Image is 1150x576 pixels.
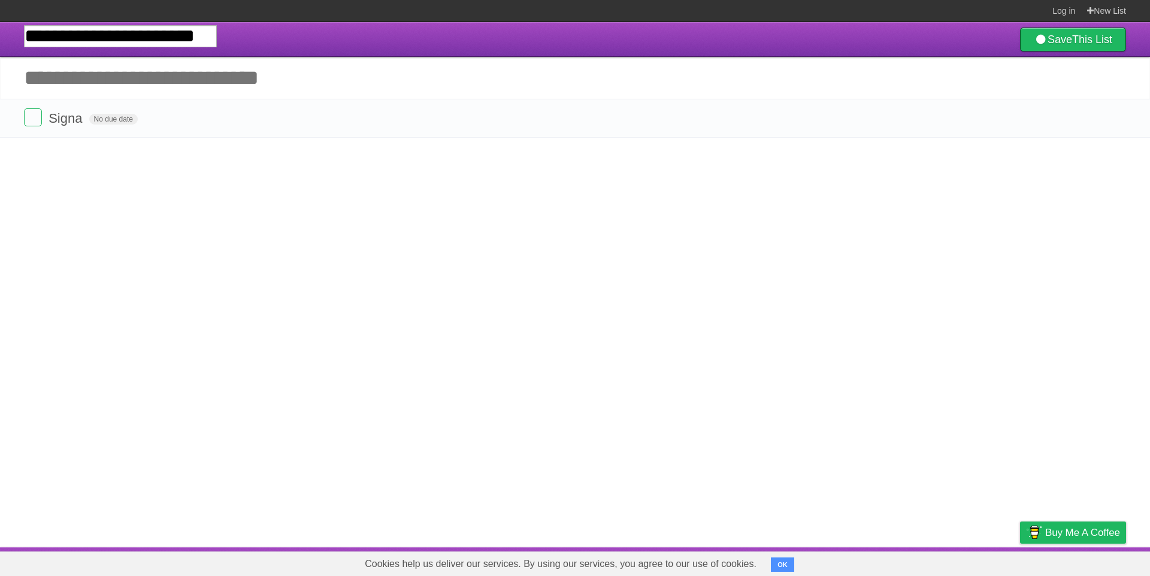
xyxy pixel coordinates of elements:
[771,557,794,572] button: OK
[900,550,949,573] a: Developers
[861,550,886,573] a: About
[1026,522,1042,542] img: Buy me a coffee
[1072,34,1112,46] b: This List
[89,114,138,125] span: No due date
[1045,522,1120,543] span: Buy me a coffee
[353,552,768,576] span: Cookies help us deliver our services. By using our services, you agree to our use of cookies.
[964,550,990,573] a: Terms
[1020,522,1126,544] a: Buy me a coffee
[24,108,42,126] label: Done
[49,111,85,126] span: Signa
[1051,550,1126,573] a: Suggest a feature
[1020,28,1126,51] a: SaveThis List
[1004,550,1036,573] a: Privacy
